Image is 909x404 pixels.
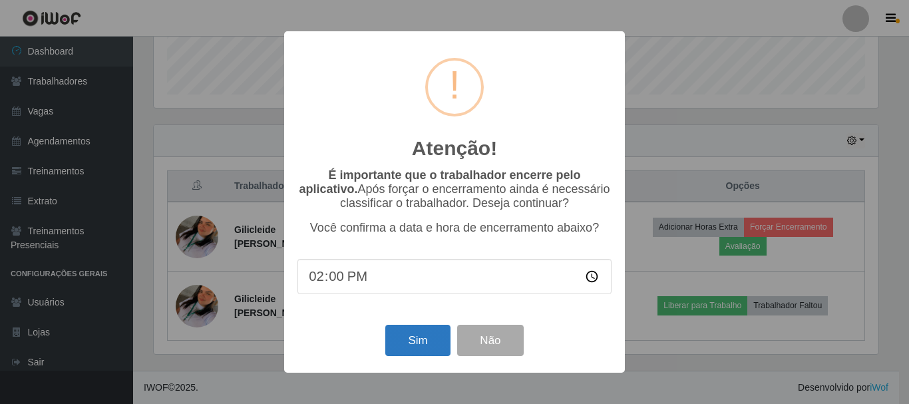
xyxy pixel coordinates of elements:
button: Sim [385,325,450,356]
button: Não [457,325,523,356]
p: Após forçar o encerramento ainda é necessário classificar o trabalhador. Deseja continuar? [297,168,612,210]
b: É importante que o trabalhador encerre pelo aplicativo. [299,168,580,196]
p: Você confirma a data e hora de encerramento abaixo? [297,221,612,235]
h2: Atenção! [412,136,497,160]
